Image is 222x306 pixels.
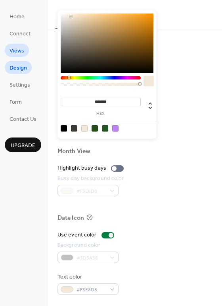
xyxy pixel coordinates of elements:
div: Use event color [57,231,97,239]
span: Connect [10,30,31,38]
div: Date Icon [57,214,84,223]
span: Upgrade [11,141,35,150]
span: Design [10,64,27,72]
div: Month View [57,147,90,156]
span: Settings [10,81,30,89]
span: Home [10,13,25,21]
span: #F3E8D8 [77,286,106,294]
a: Home [5,10,29,23]
a: Contact Us [5,112,41,125]
button: Upgrade [5,138,41,152]
div: Highlight busy days [57,164,106,172]
span: Contact Us [10,115,36,124]
div: rgb(243, 232, 216) [81,125,88,132]
a: Design [5,61,32,74]
a: Form [5,95,27,108]
div: rgb(186, 131, 240) [112,125,119,132]
div: Background color [57,241,117,250]
span: Form [10,98,22,107]
div: rgb(0, 0, 0) [61,125,67,132]
div: rgb(35, 87, 35) [102,125,108,132]
div: Text color [57,273,117,281]
span: Views [10,47,24,55]
a: Views [5,44,29,57]
a: Settings [5,78,35,91]
label: hex [61,112,141,116]
div: rgb(35, 76, 24) [92,125,98,132]
a: Connect [5,27,35,40]
div: Busy day background color [57,174,124,183]
div: rgb(61, 58, 54) [71,125,77,132]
